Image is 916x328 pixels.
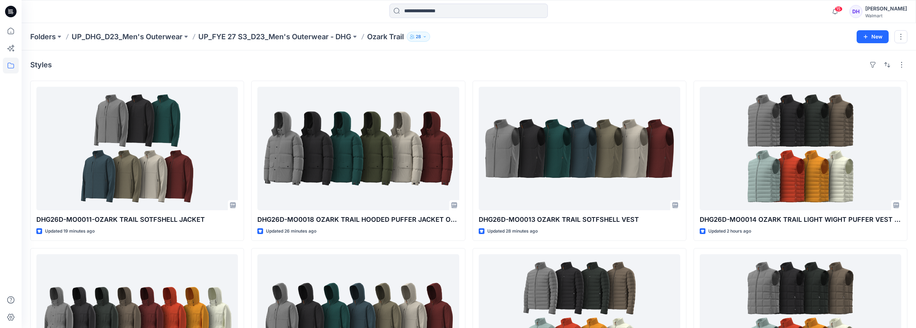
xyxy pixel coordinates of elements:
[30,60,52,69] h4: Styles
[198,32,351,42] a: UP_FYE 27 S3_D23_Men's Outerwear - DHG
[257,215,459,225] p: DHG26D-MO0018 OZARK TRAIL HOODED PUFFER JACKET OPT 1
[30,32,56,42] a: Folders
[36,87,238,210] a: DHG26D-MO0011-OZARK TRAIL SOTFSHELL JACKET
[36,215,238,225] p: DHG26D-MO0011-OZARK TRAIL SOTFSHELL JACKET
[708,228,751,235] p: Updated 2 hours ago
[849,5,862,18] div: DH
[416,33,421,41] p: 28
[367,32,404,42] p: Ozark Trail
[72,32,182,42] a: UP_DHG_D23_Men's Outerwear
[700,87,901,210] a: DHG26D-MO0014 OZARK TRAIL LIGHT WIGHT PUFFER VEST OPT 1
[407,32,430,42] button: 28
[857,30,889,43] button: New
[487,228,538,235] p: Updated 28 minutes ago
[835,6,843,12] span: 15
[865,13,907,18] div: Walmart
[865,4,907,13] div: [PERSON_NAME]
[257,87,459,210] a: DHG26D-MO0018 OZARK TRAIL HOODED PUFFER JACKET OPT 1
[479,215,680,225] p: DHG26D-MO0013 OZARK TRAIL SOTFSHELL VEST
[479,87,680,210] a: DHG26D-MO0013 OZARK TRAIL SOTFSHELL VEST
[700,215,901,225] p: DHG26D-MO0014 OZARK TRAIL LIGHT WIGHT PUFFER VEST OPT 1
[45,228,95,235] p: Updated 19 minutes ago
[266,228,316,235] p: Updated 26 minutes ago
